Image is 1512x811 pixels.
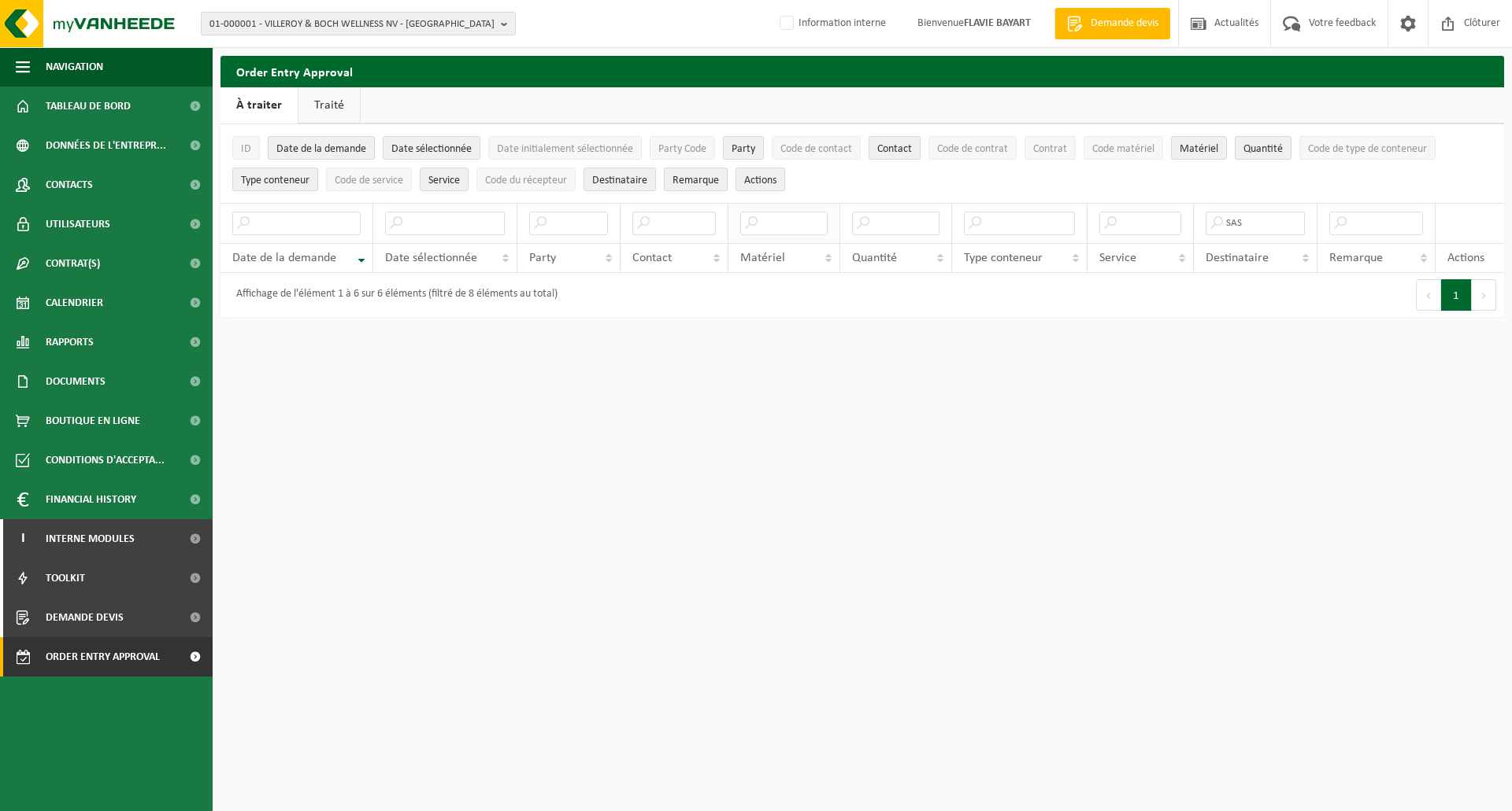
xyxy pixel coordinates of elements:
span: Date sélectionnée [391,143,472,155]
h2: Order Entry Approval [220,56,1504,87]
span: Matériel [740,252,785,264]
span: Demande devis [46,598,124,637]
button: MatérielMatériel: Activate to sort [1171,136,1227,160]
button: QuantitéQuantité: Activate to sort [1235,136,1291,160]
span: Date de la demande [276,143,366,155]
span: Code de service [335,175,403,186]
span: Code de contrat [937,143,1008,155]
span: Date de la demande [232,252,336,264]
span: Type conteneur [964,252,1043,264]
span: Utilisateurs [46,205,110,244]
span: Rapports [46,323,94,362]
button: ServiceService: Activate to sort [420,168,469,191]
button: Next [1472,279,1496,311]
span: Quantité [1243,143,1283,155]
span: Service [1099,252,1136,264]
span: Navigation [46,47,103,87]
span: Code de contact [780,143,852,155]
span: Remarque [1329,252,1383,264]
span: Quantité [852,252,897,264]
span: Party Code [658,143,706,155]
span: Date sélectionnée [385,252,477,264]
span: Contrat(s) [46,244,100,283]
span: ID [241,143,251,155]
span: Documents [46,362,106,401]
strong: FLAVIE BAYART [964,17,1031,29]
button: Date sélectionnéeDate sélectionnée: Activate to sort [383,136,480,160]
span: Actions [744,175,776,186]
span: Demande devis [1087,16,1162,31]
span: Party [529,252,556,264]
span: Party [732,143,755,155]
button: ContratContrat: Activate to sort [1025,136,1076,160]
span: Code de type de conteneur [1308,143,1427,155]
button: DestinataireDestinataire : Activate to sort [584,168,656,191]
button: Party CodeParty Code: Activate to sort [650,136,715,160]
label: Information interne [776,12,886,35]
button: PartyParty: Activate to sort [723,136,764,160]
span: Code du récepteur [485,175,567,186]
button: Code matérielCode matériel: Activate to sort [1084,136,1163,160]
span: I [16,519,30,558]
button: Code de serviceCode de service: Activate to sort [326,168,412,191]
a: Traité [298,87,360,123]
span: 01-000001 - VILLEROY & BOCH WELLNESS NV - [GEOGRAPHIC_DATA] [209,13,495,36]
div: Affichage de l'élément 1 à 6 sur 6 éléments (filtré de 8 éléments au total) [228,281,558,309]
span: Boutique en ligne [46,401,140,441]
span: Order entry approval [46,637,160,676]
span: Destinataire [592,175,647,186]
button: RemarqueRemarque: Activate to sort [664,168,728,191]
span: Matériel [1180,143,1218,155]
span: Code matériel [1092,143,1154,155]
button: Actions [736,168,785,191]
button: Date de la demandeDate de la demande: Activate to remove sorting [268,136,375,160]
button: Date initialement sélectionnéeDate initialement sélectionnée: Activate to sort [488,136,642,160]
span: Données de l'entrepr... [46,126,166,165]
a: Demande devis [1054,8,1170,39]
span: Tableau de bord [46,87,131,126]
span: Destinataire [1206,252,1269,264]
button: Type conteneurType conteneur: Activate to sort [232,168,318,191]
button: Previous [1416,279,1441,311]
span: Contact [632,252,672,264]
button: Code du récepteurCode du récepteur: Activate to sort [476,168,576,191]
span: Service [428,175,460,186]
span: Calendrier [46,283,103,323]
span: Type conteneur [241,175,309,186]
span: Contact [877,143,912,155]
span: Contrat [1033,143,1067,155]
button: 01-000001 - VILLEROY & BOCH WELLNESS NV - [GEOGRAPHIC_DATA] [201,12,516,35]
span: Toolkit [46,558,85,598]
button: ContactContact: Activate to sort [869,136,921,160]
button: Code de contactCode de contact: Activate to sort [772,136,861,160]
span: Date initialement sélectionnée [497,143,633,155]
button: IDID: Activate to sort [232,136,260,160]
button: Code de type de conteneurCode de type de conteneur: Activate to sort [1299,136,1436,160]
span: Interne modules [46,519,135,558]
a: À traiter [220,87,298,123]
span: Conditions d'accepta... [46,441,165,480]
button: 1 [1441,279,1472,311]
span: Contacts [46,165,93,205]
button: Code de contratCode de contrat: Activate to sort [928,136,1017,160]
span: Financial History [46,480,136,519]
span: Actions [1447,252,1484,264]
span: Remarque [673,175,719,186]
